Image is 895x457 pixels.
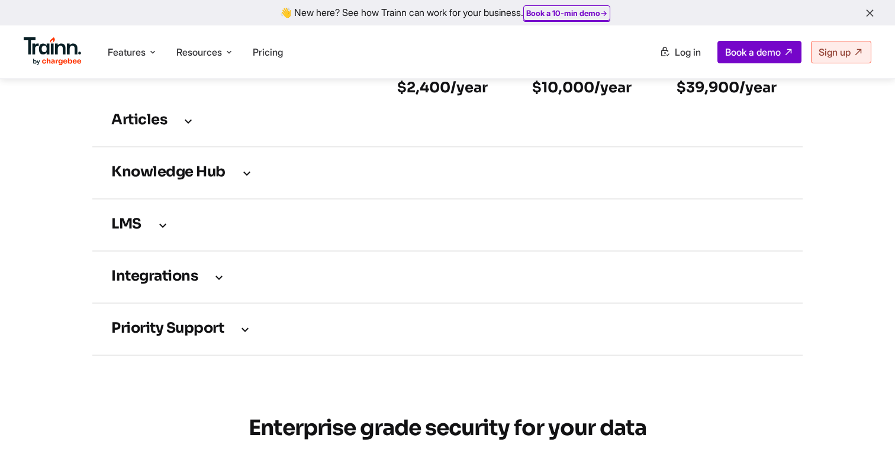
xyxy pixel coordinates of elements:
[526,8,607,18] a: Book a 10-min demo→
[836,400,895,457] iframe: Chat Widget
[24,37,82,66] img: Trainn Logo
[397,78,494,97] h6: $2,400/year
[7,7,888,18] div: 👋 New here? See how Trainn can work for your business.
[532,78,639,97] h6: $10,000/year
[253,46,283,58] a: Pricing
[811,41,871,63] a: Sign up
[717,41,801,63] a: Book a demo
[176,46,222,59] span: Resources
[111,271,784,284] h3: Integrations
[652,41,708,63] a: Log in
[675,46,701,58] span: Log in
[819,46,851,58] span: Sign up
[234,409,661,448] h2: Enterprise grade security for your data
[111,323,784,336] h3: Priority support
[111,166,784,179] h3: Knowledge Hub
[111,218,784,231] h3: LMS
[108,46,146,59] span: Features
[725,46,781,58] span: Book a demo
[526,8,600,18] b: Book a 10-min demo
[111,114,784,127] h3: Articles
[677,78,784,97] h6: $39,900/year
